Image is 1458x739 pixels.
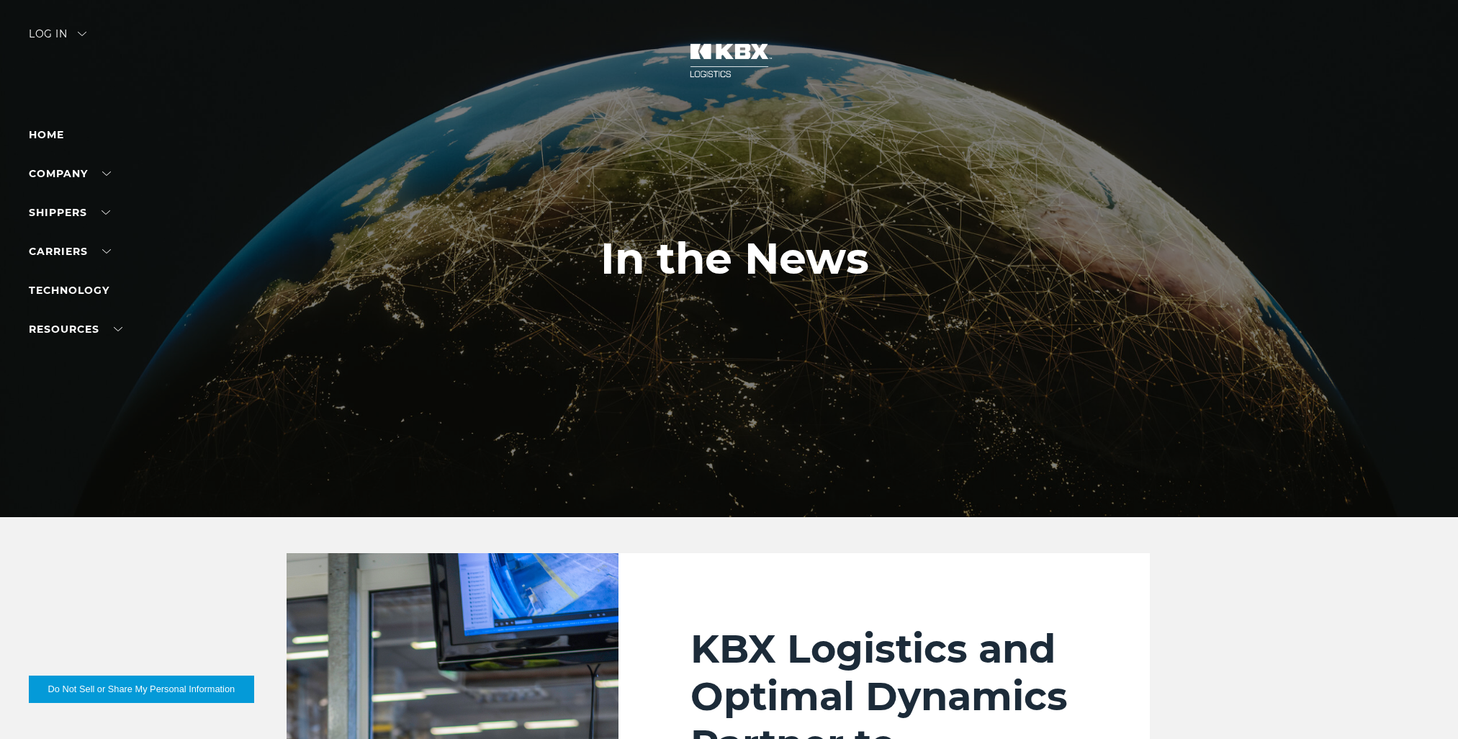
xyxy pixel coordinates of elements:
[29,167,111,180] a: Company
[675,29,783,92] img: kbx logo
[29,245,111,258] a: Carriers
[29,284,109,297] a: Technology
[29,128,64,141] a: Home
[29,676,254,703] button: Do Not Sell or Share My Personal Information
[29,323,122,336] a: RESOURCES
[600,234,869,283] h1: In the News
[78,32,86,36] img: arrow
[29,206,110,219] a: SHIPPERS
[29,29,86,50] div: Log in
